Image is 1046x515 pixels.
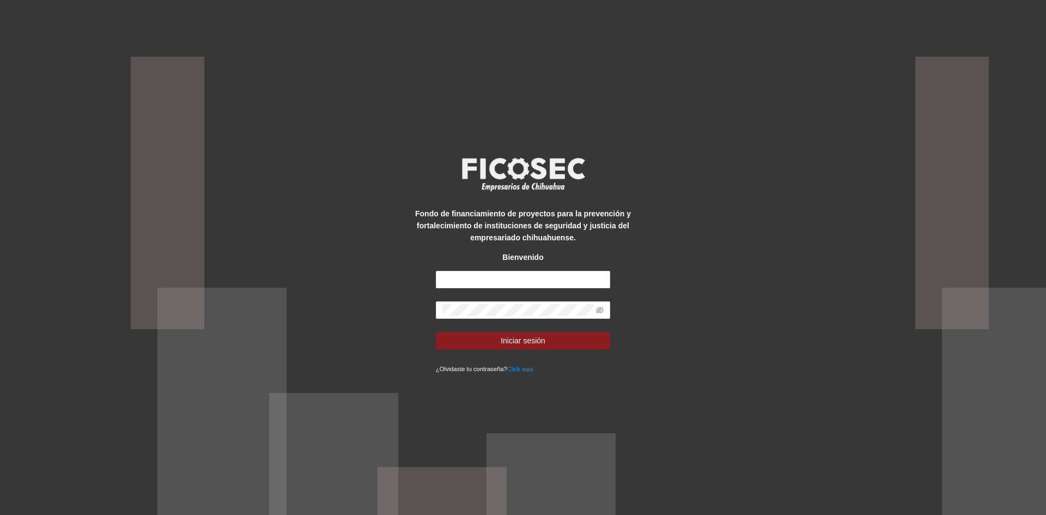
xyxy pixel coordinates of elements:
[415,209,631,242] strong: Fondo de financiamiento de proyectos para la prevención y fortalecimiento de instituciones de seg...
[501,335,545,347] span: Iniciar sesión
[455,154,591,195] img: logo
[596,306,604,314] span: eye-invisible
[436,332,610,349] button: Iniciar sesión
[502,253,543,262] strong: Bienvenido
[436,366,533,372] small: ¿Olvidaste tu contraseña?
[507,366,534,372] a: Click aqui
